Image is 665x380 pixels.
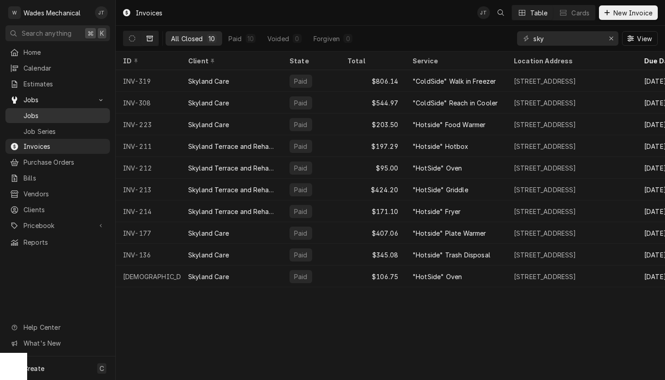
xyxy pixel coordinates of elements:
[5,45,110,60] a: Home
[24,173,105,183] span: Bills
[5,25,110,41] button: Search anything⌘K
[313,34,340,43] div: Forgiven
[116,70,181,92] div: INV-319
[571,8,589,18] div: Cards
[24,221,92,230] span: Pricebook
[514,98,576,108] div: [STREET_ADDRESS]
[530,8,548,18] div: Table
[340,222,405,244] div: $407.06
[116,92,181,114] div: INV-308
[24,127,105,136] span: Job Series
[24,95,92,104] span: Jobs
[514,120,576,129] div: [STREET_ADDRESS]
[293,228,309,238] div: Paid
[293,76,309,86] div: Paid
[5,76,110,91] a: Estimates
[22,28,71,38] span: Search anything
[514,250,576,260] div: [STREET_ADDRESS]
[533,31,601,46] input: Keyword search
[188,142,275,151] div: Skyland Terrace and Rehabilitation
[5,139,110,154] a: Invoices
[340,179,405,200] div: $424.20
[5,124,110,139] a: Job Series
[413,185,468,195] div: "HotSide" Griddle
[514,76,576,86] div: [STREET_ADDRESS]
[413,142,469,151] div: "Hotside" Hotbox
[24,323,104,332] span: Help Center
[293,98,309,108] div: Paid
[24,63,105,73] span: Calendar
[24,365,44,372] span: Create
[514,272,576,281] div: [STREET_ADDRESS]
[514,163,576,173] div: [STREET_ADDRESS]
[293,207,309,216] div: Paid
[116,200,181,222] div: INV-214
[188,56,273,66] div: Client
[340,135,405,157] div: $197.29
[116,114,181,135] div: INV-223
[24,338,104,348] span: What's New
[514,142,576,151] div: [STREET_ADDRESS]
[293,163,309,173] div: Paid
[340,244,405,266] div: $345.08
[599,5,658,20] button: New Invoice
[622,31,658,46] button: View
[494,5,508,20] button: Open search
[188,207,275,216] div: Skyland Terrace and Rehabilitation
[477,6,490,19] div: Jesse Turner's Avatar
[24,8,81,18] div: Wades Mechanical
[612,8,654,18] span: New Invoice
[5,218,110,233] a: Go to Pricebook
[188,120,229,129] div: Skyland Care
[116,244,181,266] div: INV-136
[5,108,110,123] a: Jobs
[24,47,105,57] span: Home
[413,250,490,260] div: "Hotside" Trash Disposal
[5,61,110,76] a: Calendar
[413,56,498,66] div: Service
[413,120,485,129] div: "Hotside" Food Warmer
[340,114,405,135] div: $203.50
[5,235,110,250] a: Reports
[293,250,309,260] div: Paid
[116,135,181,157] div: INV-211
[95,6,108,19] div: JT
[413,76,496,86] div: "ColdSide" Walk in Freezer
[340,157,405,179] div: $95.00
[413,228,486,238] div: "Hotside" Plate Warmer
[228,34,242,43] div: Paid
[24,205,105,214] span: Clients
[188,163,275,173] div: Skyland Terrace and Rehabilitation
[8,6,21,19] div: W
[413,98,498,108] div: "ColdSide" Reach in Cooler
[24,157,105,167] span: Purchase Orders
[95,6,108,19] div: Jesse Turner's Avatar
[247,34,254,43] div: 10
[413,272,462,281] div: "HotSide" Oven
[294,34,300,43] div: 0
[209,34,215,43] div: 10
[5,186,110,201] a: Vendors
[340,70,405,92] div: $806.14
[116,179,181,200] div: INV-213
[5,155,110,170] a: Purchase Orders
[635,34,654,43] span: View
[188,228,229,238] div: Skyland Care
[340,200,405,222] div: $171.10
[24,79,105,89] span: Estimates
[267,34,289,43] div: Voided
[24,142,105,151] span: Invoices
[5,92,110,107] a: Go to Jobs
[293,120,309,129] div: Paid
[477,6,490,19] div: JT
[604,31,618,46] button: Erase input
[413,163,462,173] div: "HotSide" Oven
[116,266,181,287] div: [DEMOGRAPHIC_DATA]-137
[24,189,105,199] span: Vendors
[5,171,110,185] a: Bills
[514,185,576,195] div: [STREET_ADDRESS]
[514,56,628,66] div: Location Address
[345,34,351,43] div: 0
[413,207,461,216] div: "Hotside" Fryer
[100,28,104,38] span: K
